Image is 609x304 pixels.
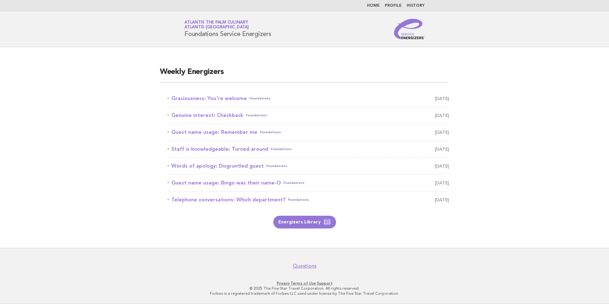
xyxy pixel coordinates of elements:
[168,145,449,154] a: Staff is knowledgeable: Turned aroundFoundations [DATE]
[277,281,290,286] a: Privacy
[385,4,402,8] a: Profile
[407,4,425,8] a: History
[110,286,499,291] p: © 2025 The Five Star Travel Corporation. All rights reserved.
[184,20,249,29] a: Atlantis The Palm CulinaryAtlantis [GEOGRAPHIC_DATA]
[260,128,281,137] span: Foundations
[184,25,249,30] span: Atlantis [GEOGRAPHIC_DATA]
[168,128,449,137] a: Guest name usage: Remember meFoundations [DATE]
[266,162,287,170] span: Foundations
[435,145,449,154] span: [DATE]
[168,162,449,170] a: Words of apology: Disgruntled guestFoundations [DATE]
[246,111,267,120] span: Foundations
[110,291,499,296] p: Forbes is a registered trademark of Forbes LLC used under license by The Five Star Travel Corpora...
[435,94,449,103] span: [DATE]
[168,111,449,120] a: Genuine interest: CheckbackFoundations [DATE]
[435,195,449,204] span: [DATE]
[435,128,449,137] span: [DATE]
[293,263,317,269] a: Questions
[168,178,449,187] a: Guest name usage: Bingo was their name-OFoundations [DATE]
[435,178,449,187] span: [DATE]
[394,19,425,39] img: Service Energizers
[110,281,499,286] p: · ·
[249,94,270,103] span: Foundations
[290,281,316,286] a: Terms of Use
[168,195,449,204] a: Telephone conversations: Which department?Foundations [DATE]
[435,162,449,170] span: [DATE]
[317,281,333,286] a: Support
[367,4,380,8] a: Home
[435,111,449,120] span: [DATE]
[273,216,336,228] a: Energizers Library
[271,145,292,154] span: Foundations
[184,21,271,37] h1: Foundations Service Energizers
[283,178,304,187] span: Foundations
[168,94,449,103] a: Graciousness: You're welcomeFoundations [DATE]
[160,67,449,83] h2: Weekly Energizers
[288,195,309,204] span: Foundations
